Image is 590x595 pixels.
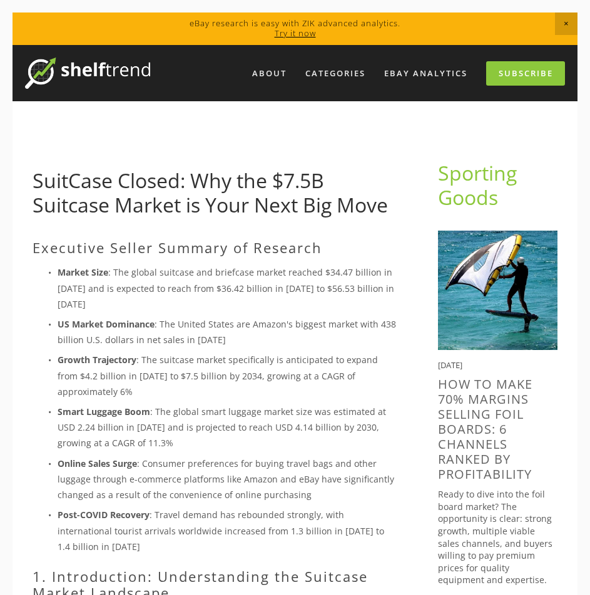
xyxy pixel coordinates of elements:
[58,354,136,366] strong: Growth Trajectory
[438,231,557,350] img: How to Make 70% Margins Selling Foil Boards: 6 Channels Ranked by Profitability
[58,509,150,521] strong: Post-COVID Recovery
[438,488,557,586] p: Ready to dive into the foil board market? The opportunity is clear: strong growth, multiple viabl...
[33,239,398,256] h2: Executive Seller Summary of Research
[58,457,137,469] strong: Online Sales Surge
[58,264,398,312] p: : The global suitcase and briefcase market reached $34.47 billion in [DATE] and is expected to re...
[58,404,398,451] p: : The global smart luggage market size was estimated at USD 2.24 billion in [DATE] and is project...
[555,12,577,35] span: Close Announcement
[244,63,295,84] a: About
[58,507,398,554] p: : Travel demand has rebounded strongly, with international tourist arrivals worldwide increased f...
[33,167,388,217] a: SuitCase Closed: Why the $7.5B Suitcase Market is Your Next Big Move
[25,57,150,89] img: ShelfTrend
[438,376,532,482] a: How to Make 70% Margins Selling Foil Boards: 6 Channels Ranked by Profitability
[376,63,476,84] a: eBay Analytics
[438,359,462,371] time: [DATE]
[58,266,108,278] strong: Market Size
[58,352,398,399] p: : The suitcase market specifically is anticipated to expand from $4.2 billion in [DATE] to $7.5 b...
[58,406,150,417] strong: Smart Luggage Boom
[275,27,316,39] a: Try it now
[58,318,155,330] strong: US Market Dominance
[486,61,565,86] a: Subscribe
[58,316,398,347] p: : The United States are Amazon's biggest market with 438 billion U.S. dollars in net sales in [DATE]
[297,63,374,84] div: Categories
[438,159,522,210] a: Sporting Goods
[58,456,398,503] p: : Consumer preferences for buying travel bags and other luggage through e-commerce platforms like...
